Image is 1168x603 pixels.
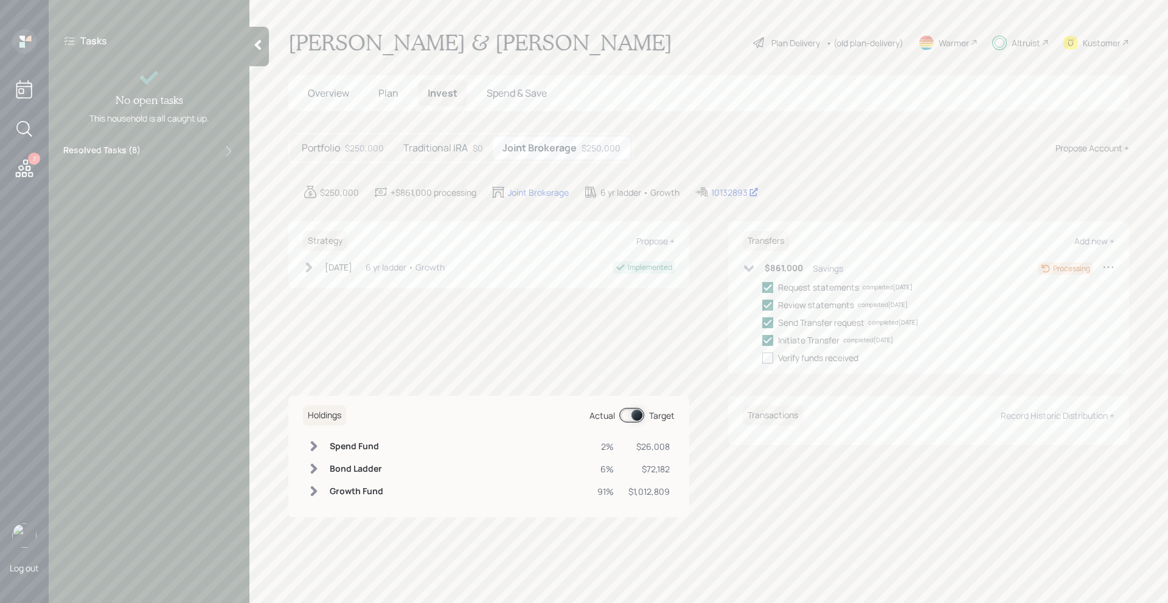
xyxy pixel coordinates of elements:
div: Send Transfer request [778,316,864,329]
div: $1,012,809 [628,485,670,498]
h6: Holdings [303,405,346,426]
div: 91% [597,485,614,498]
h6: Spend Fund [330,441,383,452]
div: 6 yr ladder • Growth [366,261,445,274]
div: 6% [597,463,614,475]
h4: No open tasks [116,94,183,107]
div: Warmer [939,36,969,49]
h5: Joint Brokerage [502,142,577,154]
div: Verify funds received [778,351,858,364]
div: Log out [10,562,39,574]
span: Spend & Save [487,86,547,100]
div: Altruist [1012,36,1040,49]
div: Record Historic Distribution + [1001,410,1114,421]
span: Invest [428,86,457,100]
div: Implemented [628,262,672,273]
div: $26,008 [628,440,670,453]
h6: Bond Ladder [330,464,383,474]
div: Target [649,409,675,422]
div: Propose Account + [1055,142,1129,154]
img: michael-russo-headshot.png [12,523,36,548]
h6: Strategy [303,231,347,251]
div: Joint Brokerage [508,186,569,199]
div: 10132893 [711,186,759,199]
div: completed [DATE] [858,300,908,309]
div: $0 [473,142,483,154]
div: completed [DATE] [868,318,918,327]
h6: Transactions [743,405,803,426]
div: completed [DATE] [843,336,893,345]
div: $250,000 [345,142,384,154]
h6: $861,000 [765,263,803,274]
h5: Portfolio [302,142,340,154]
div: $250,000 [320,186,359,199]
h1: [PERSON_NAME] & [PERSON_NAME] [288,29,672,56]
div: Review statements [778,298,854,311]
div: 2% [597,440,614,453]
div: [DATE] [325,261,352,274]
div: Add new + [1074,235,1114,247]
span: Plan [378,86,398,100]
h5: Traditional IRA [403,142,468,154]
div: $72,182 [628,463,670,475]
div: • (old plan-delivery) [826,36,903,49]
div: Kustomer [1083,36,1121,49]
div: $250,000 [582,142,620,154]
div: Initiate Transfer [778,334,839,346]
div: 6 yr ladder • Growth [600,186,680,199]
h6: Transfers [743,231,789,251]
div: Propose + [636,235,675,247]
div: Request statements [778,281,859,294]
label: Tasks [80,34,107,47]
div: Actual [589,409,615,422]
div: completed [DATE] [863,283,912,292]
div: 7 [28,153,40,165]
span: Overview [308,86,349,100]
div: Plan Delivery [771,36,820,49]
h6: Growth Fund [330,486,383,497]
div: Savings [813,262,843,275]
div: +$861,000 processing [391,186,476,199]
label: Resolved Tasks ( 8 ) [63,144,141,159]
div: Processing [1053,263,1090,274]
div: This household is all caught up. [89,112,209,125]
